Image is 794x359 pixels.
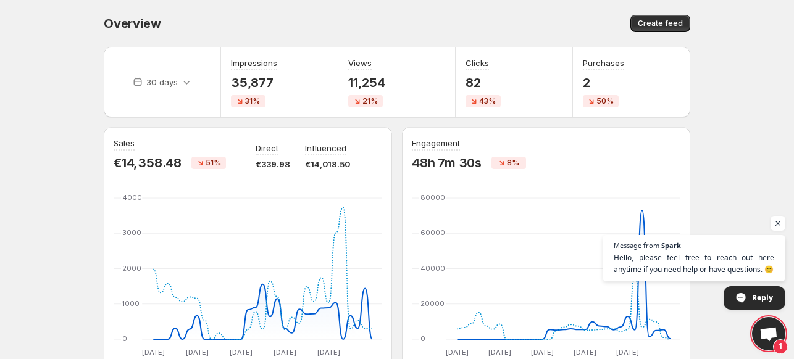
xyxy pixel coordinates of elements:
[348,75,385,90] p: 11,254
[479,96,496,106] span: 43%
[348,57,372,69] h3: Views
[231,75,277,90] p: 35,877
[507,158,519,168] span: 8%
[274,348,296,357] text: [DATE]
[614,252,774,275] span: Hello, please feel free to reach out here anytime if you need help or have questions. 😊
[206,158,221,168] span: 51%
[420,228,445,237] text: 60000
[317,348,340,357] text: [DATE]
[596,96,614,106] span: 50%
[362,96,378,106] span: 21%
[305,158,350,170] p: €14,018.50
[256,142,278,154] p: Direct
[146,76,178,88] p: 30 days
[114,155,182,170] p: €14,358.48
[488,348,511,357] text: [DATE]
[305,142,346,154] p: Influenced
[412,137,460,149] h3: Engagement
[583,57,624,69] h3: Purchases
[661,242,681,249] span: Spark
[122,228,141,237] text: 3000
[446,348,469,357] text: [DATE]
[752,287,773,308] span: Reply
[466,57,489,69] h3: Clicks
[531,348,554,357] text: [DATE]
[122,299,140,308] text: 1000
[245,96,260,106] span: 31%
[420,299,445,308] text: 20000
[231,57,277,69] h3: Impressions
[752,317,785,350] div: Open chat
[420,264,445,273] text: 40000
[142,348,165,357] text: [DATE]
[122,264,141,273] text: 2000
[230,348,253,357] text: [DATE]
[616,348,639,357] text: [DATE]
[773,339,788,354] span: 1
[466,75,501,90] p: 82
[583,75,624,90] p: 2
[420,193,445,202] text: 80000
[420,334,425,343] text: 0
[122,193,142,202] text: 4000
[104,16,161,31] span: Overview
[638,19,683,28] span: Create feed
[114,137,135,149] h3: Sales
[186,348,209,357] text: [DATE]
[122,334,127,343] text: 0
[412,155,482,170] p: 48h 7m 30s
[630,15,690,32] button: Create feed
[574,348,596,357] text: [DATE]
[256,158,290,170] p: €339.98
[614,242,659,249] span: Message from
